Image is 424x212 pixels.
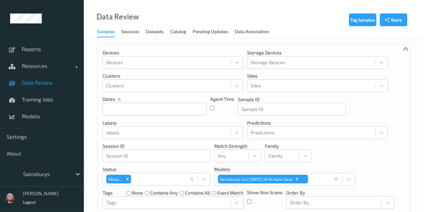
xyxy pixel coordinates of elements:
div: Mistake [106,175,124,183]
a: Samples [97,27,121,37]
p: Storage Devices [247,49,388,56]
div: Data Review [97,13,139,20]
div: Samples [97,28,115,37]
div: Catalog [170,28,186,37]
div: Pending Updates [193,28,228,37]
p: Session ID [103,143,210,150]
label: contains all [185,189,210,196]
p: Show Non Scans [247,189,283,196]
button: Tag Samples [349,13,376,26]
label: exact match [217,189,243,196]
p: Family [265,143,312,150]
p: Order By [286,189,394,196]
div: Sainsburys v3.2 [DATE] 16:44 Auto Save [218,175,293,183]
label: contains any [150,189,178,196]
p: Models [214,166,355,173]
p: labels [103,120,243,126]
p: Clusters [103,73,243,79]
a: Datasets [146,27,170,37]
p: Devices [103,49,243,56]
p: Agent Time [210,96,234,102]
p: Sample ID [238,96,346,103]
a: Pending Updates [193,27,235,37]
p: dates [103,96,115,102]
p: Match Strength [214,143,261,150]
a: Catalog [170,27,193,37]
button: Share [380,13,407,26]
p: Status [103,166,210,173]
p: Predictions [247,120,388,126]
label: none [132,189,143,196]
div: Datasets [146,28,164,37]
p: Tags [103,189,113,196]
p: Sites [247,73,388,79]
div: Remove Mistake [124,175,131,183]
a: Data Annotation [235,27,276,37]
div: Data Annotation [235,28,269,37]
div: Sessions [121,28,139,37]
a: Sessions [121,27,146,37]
div: Remove Sainsburys v3.2 2025-09-19 16:44 Auto Save [293,175,301,183]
